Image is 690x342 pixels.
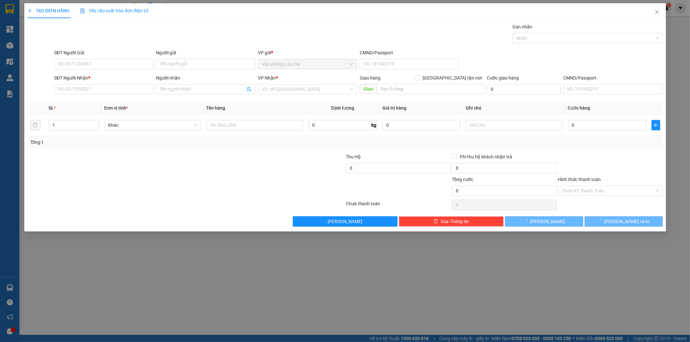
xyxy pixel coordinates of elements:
[30,139,266,146] div: Tổng: 1
[457,153,514,160] span: Phí thu hộ khách nhận trả
[331,105,354,111] span: Định lượng
[512,24,532,29] label: Gán nhãn
[604,218,650,225] span: [PERSON_NAME] và In
[359,49,459,56] div: CMND/Passport
[433,219,438,224] span: delete
[30,120,40,130] button: delete
[466,120,563,130] input: Ghi Chú
[505,216,583,227] button: [PERSON_NAME]
[54,74,153,81] div: SĐT Người Nhận
[359,75,380,80] span: Giao hàng
[568,105,590,111] span: Cước hàng
[584,216,663,227] button: [PERSON_NAME] và In
[345,200,451,211] div: Chưa thanh toán
[420,74,484,81] span: [GEOGRAPHIC_DATA] tận nơi
[49,105,54,111] span: SL
[651,120,660,130] button: plus
[262,59,353,69] span: Văn phòng Lào Cai
[108,120,197,130] span: Khác
[377,84,484,94] input: Dọc đường
[523,219,530,223] span: loading
[104,105,128,111] span: Đơn vị tính
[293,216,398,227] button: [PERSON_NAME]
[156,49,255,56] div: Người gửi
[258,49,357,56] div: VP gửi
[597,219,604,223] span: loading
[452,177,473,182] span: Tổng cước
[487,75,519,80] label: Cước giao hàng
[206,120,303,130] input: VD: Bàn, Ghế
[441,218,469,225] span: Xóa Thông tin
[487,84,561,94] input: Cước giao hàng
[156,74,255,81] div: Người nhận
[371,120,377,130] span: kg
[382,105,406,111] span: Giá trị hàng
[463,102,565,114] th: Ghi chú
[530,218,565,225] span: [PERSON_NAME]
[399,216,504,227] button: deleteXóa Thông tin
[54,49,153,56] div: SĐT Người Gửi
[27,8,70,13] span: TẠO ĐƠN HÀNG
[27,8,32,13] span: plus
[246,87,251,92] span: user-add
[648,3,666,21] button: Close
[359,84,377,94] span: Giao
[328,218,362,225] span: [PERSON_NAME]
[652,123,660,128] span: plus
[80,8,85,14] img: icon
[258,75,276,80] span: VP Nhận
[206,105,225,111] span: Tên hàng
[558,177,601,182] label: Hình thức thanh toán
[382,120,461,130] input: 0
[654,9,659,15] span: close
[563,74,663,81] div: CMND/Passport
[80,8,148,13] span: Yêu cầu xuất hóa đơn điện tử
[345,154,360,159] span: Thu Hộ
